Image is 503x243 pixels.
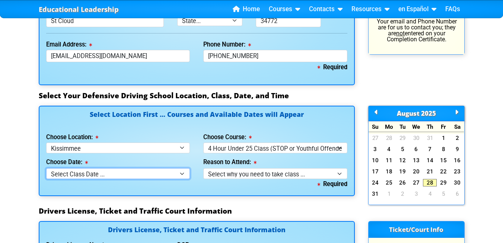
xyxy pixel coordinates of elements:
input: Where we can reach you [203,50,347,62]
label: Choose Course: [203,134,252,140]
a: 22 [437,168,451,175]
input: Tallahassee [46,15,164,27]
a: 27 [369,134,382,142]
div: Mo [382,121,396,132]
a: 15 [437,157,451,164]
a: 25 [382,179,396,186]
a: 4 [382,146,396,153]
a: 3 [369,146,382,153]
div: Tu [396,121,410,132]
b: Required [318,64,347,71]
a: 14 [423,157,437,164]
a: 20 [410,168,423,175]
h3: Ticket/Court Info [369,221,464,238]
h3: Drivers License, Ticket and Traffic Court Information [39,207,465,215]
a: 6 [451,190,464,198]
a: 28 [423,179,437,186]
label: Phone Number: [203,42,251,48]
a: FAQs [442,4,463,15]
a: 31 [423,134,437,142]
a: Contacts [306,4,346,15]
a: 10 [369,157,382,164]
div: Sa [451,121,464,132]
a: 11 [382,157,396,164]
h4: Select Location First ... Courses and Available Dates will Appear [46,111,347,127]
h4: Drivers License, Ticket and Traffic Court Information [46,227,347,234]
label: Choose Location: [46,134,98,140]
div: Fr [437,121,451,132]
a: en Español [395,4,439,15]
a: 19 [396,168,410,175]
a: 6 [410,146,423,153]
label: Email Address: [46,42,92,48]
a: Resources [348,4,392,15]
a: 3 [410,190,423,198]
a: 17 [369,168,382,175]
a: 1 [382,190,396,198]
a: 18 [382,168,396,175]
a: 30 [410,134,423,142]
a: 8 [437,146,451,153]
b: Required [318,180,347,188]
input: 33123 [256,15,321,27]
a: 7 [423,146,437,153]
a: 21 [423,168,437,175]
a: 4 [423,190,437,198]
span: 2025 [421,109,436,118]
a: 5 [437,190,451,198]
h3: Select Your Defensive Driving School Location, Class, Date, and Time [39,91,465,100]
a: 28 [382,134,396,142]
span: August [397,109,420,118]
a: 2 [451,134,464,142]
a: Home [230,4,263,15]
a: 26 [396,179,410,186]
a: 27 [410,179,423,186]
a: 30 [451,179,464,186]
a: 31 [369,190,382,198]
div: We [410,121,423,132]
p: Your email and Phone Number are for us to contact you; they are entered on your Completion Certif... [375,19,458,42]
a: Educational Leadership [39,3,119,16]
a: 5 [396,146,410,153]
a: 12 [396,157,410,164]
a: 1 [437,134,451,142]
a: 2 [396,190,410,198]
a: 29 [437,179,451,186]
input: myname@domain.com [46,50,190,62]
u: not [396,30,405,37]
a: 13 [410,157,423,164]
a: Courses [266,4,303,15]
a: 16 [451,157,464,164]
div: Th [423,121,437,132]
label: Choose Date: [46,159,88,165]
a: 9 [451,146,464,153]
a: 24 [369,179,382,186]
a: 29 [396,134,410,142]
a: 23 [451,168,464,175]
label: Reason to Attend: [203,159,257,165]
div: Su [369,121,382,132]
